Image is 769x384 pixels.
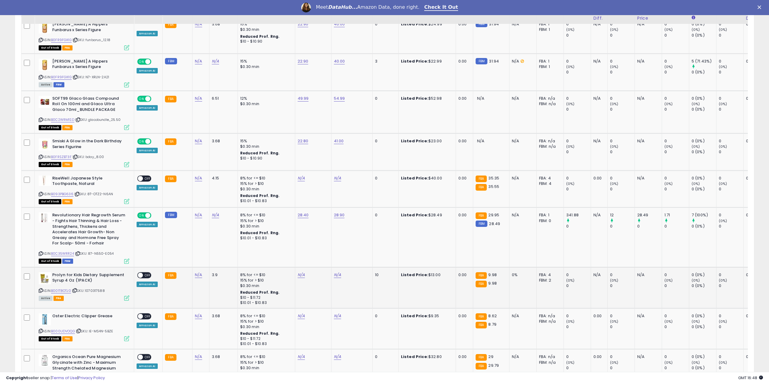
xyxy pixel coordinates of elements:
div: 0 [637,224,662,229]
div: FBM: 1 [539,64,559,69]
div: N/A [512,138,532,144]
div: 0 [719,21,743,27]
div: 0 [719,138,743,144]
span: FBA [62,162,73,167]
span: | SKU: N7-XRLN-2A21 [73,75,109,79]
div: 0 [664,176,689,181]
div: 10 [375,272,394,278]
small: FBA [165,138,176,145]
div: $28.49 [401,212,451,218]
small: FBA [165,272,176,279]
div: N/A [637,59,657,64]
div: 15% [240,138,290,144]
div: 0 [719,176,743,181]
b: Reduced Prof. Rng. [240,150,280,156]
div: 0 [375,212,394,218]
small: FBA [476,176,487,182]
div: 0 [610,224,635,229]
div: ASIN: [39,59,129,87]
small: (0%) [664,102,673,106]
img: 51A0wxcJkQL._SL40_.jpg [39,313,51,325]
div: 0.00 [458,212,468,218]
span: | SKU: funbarus_12.18 [73,37,111,42]
div: 0 [719,186,743,192]
span: All listings that are currently out of stock and unavailable for purchase on Amazon [39,162,61,167]
small: FBA [476,184,487,191]
a: N/A [195,95,202,102]
span: ON [138,96,145,101]
div: ASIN: [39,96,129,129]
div: FBA: n/a [539,96,559,101]
span: 31.94 [489,21,499,27]
span: N/A [477,138,484,144]
div: 0 [719,69,743,75]
div: 0 [664,107,689,112]
span: 35.35 [488,175,499,181]
small: FBA [165,176,176,182]
img: 31RrSE99kpL._SL40_.jpg [39,212,51,222]
small: FBM [165,58,177,64]
span: | SKU: 87-N550-E054 [75,251,114,256]
span: N/A [477,95,484,101]
small: (0%) [692,181,700,186]
div: 0 [610,96,635,101]
div: 0 (0%) [692,107,716,112]
small: (0%) [610,64,619,69]
div: $10 - $10.90 [240,156,290,161]
a: B000UDVOQG [51,329,75,334]
span: OFF [150,139,160,144]
small: (0%) [566,144,575,149]
div: N/A [593,138,603,144]
span: All listings that are currently out of stock and unavailable for purchase on Amazon [39,45,61,50]
div: 0 [610,59,635,64]
div: 0 [664,149,689,155]
a: B0FRSZB73F [51,154,72,160]
small: (0%) [719,102,727,106]
b: [PERSON_NAME] A Hippers Funbarus x Series Figure [52,21,126,34]
div: 3 [375,59,394,64]
a: B0FR9FGX1G [51,37,72,43]
div: 0 [719,224,743,229]
div: N/A [593,21,603,27]
small: (0%) [610,181,619,186]
div: N/A [637,96,657,101]
a: N/A [298,175,305,181]
a: N/A [212,212,219,218]
div: Amazon AI [137,105,158,111]
div: 0 [664,224,689,229]
a: N/A [195,313,202,319]
div: FBA: n/a [539,138,559,144]
div: 0.00 [458,59,468,64]
div: 0 [566,176,591,181]
div: $24.99 [401,21,451,27]
div: 0 [566,149,591,155]
a: N/A [195,21,202,27]
div: $52.98 [401,96,451,101]
div: Amazon AI [137,68,158,73]
small: (0%) [719,64,727,69]
div: 4.15 [212,176,233,181]
div: 0 [566,21,591,27]
span: 9.98 [488,272,497,278]
b: Reduced Prof. Rng. [240,34,280,39]
div: N/A [637,176,657,181]
a: 22.90 [298,21,309,27]
div: 0 (0%) [692,138,716,144]
div: 8% for <= $10 [240,212,290,218]
b: SOFT99 Glaco Glass Compound Roll On 100ml and Glaco Ultra Glaco 70ml_BUNDLE PACKAGE [52,96,126,114]
div: N/A [512,59,532,64]
a: Check It Out [424,4,458,11]
div: 0 [566,96,591,101]
span: OFF [150,213,160,218]
small: FBA [165,21,176,28]
div: Amazon AI [137,148,158,153]
small: FBA [165,96,176,102]
small: FBM [476,58,487,64]
div: 0 (0%) [692,33,716,38]
span: 28.49 [489,221,500,227]
a: 49.99 [298,95,309,102]
a: 41.00 [334,138,344,144]
img: 41H4PvsyXBL._SL40_.jpg [39,272,51,284]
div: 0 [610,69,635,75]
b: Revolutionary Hair Regrowth Serum - Fights Hair Thinning & Hair Loss - Strengthens, Thickens and ... [52,212,126,247]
